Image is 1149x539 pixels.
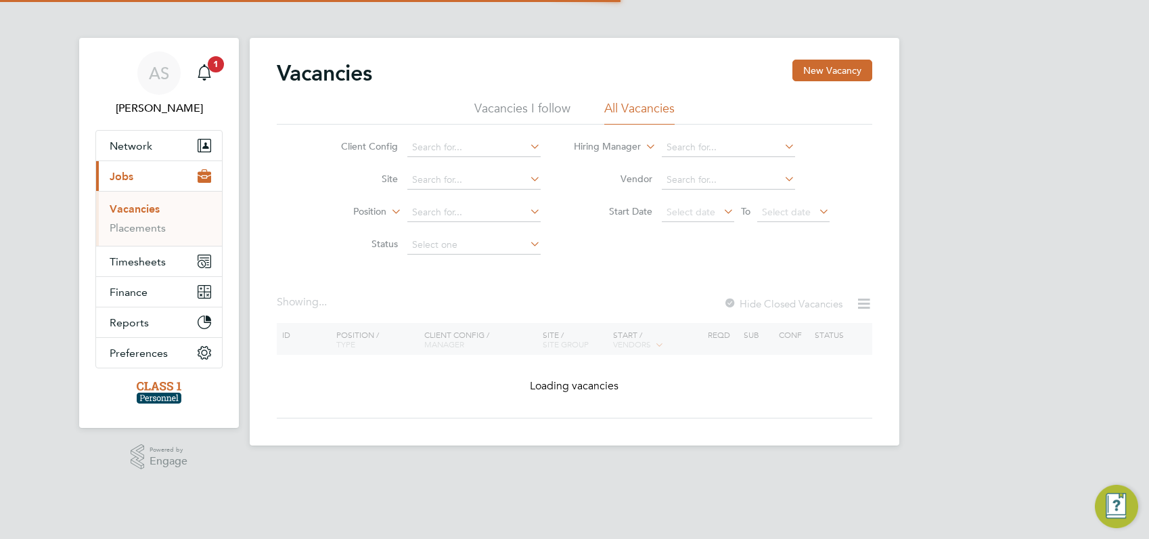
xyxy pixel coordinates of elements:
[723,297,842,310] label: Hide Closed Vacancies
[96,191,222,246] div: Jobs
[319,295,327,309] span: ...
[131,444,188,470] a: Powered byEngage
[737,202,754,220] span: To
[95,51,223,116] a: AS[PERSON_NAME]
[110,202,160,215] a: Vacancies
[137,382,182,404] img: class1personnel-logo-retina.png
[96,277,222,307] button: Finance
[277,295,330,309] div: Showing
[110,170,133,183] span: Jobs
[320,140,398,152] label: Client Config
[110,139,152,152] span: Network
[574,205,652,217] label: Start Date
[407,171,541,190] input: Search for...
[110,221,166,234] a: Placements
[149,64,169,82] span: AS
[96,131,222,160] button: Network
[574,173,652,185] label: Vendor
[150,444,187,456] span: Powered by
[110,316,149,329] span: Reports
[96,246,222,276] button: Timesheets
[604,100,675,125] li: All Vacancies
[407,138,541,157] input: Search for...
[95,100,223,116] span: Angela Sabaroche
[277,60,372,87] h2: Vacancies
[1095,485,1138,528] button: Engage Resource Center
[320,173,398,185] label: Site
[208,56,224,72] span: 1
[762,206,811,218] span: Select date
[96,338,222,368] button: Preferences
[110,347,168,360] span: Preferences
[662,171,795,190] input: Search for...
[407,236,541,255] input: Select one
[110,255,166,268] span: Timesheets
[150,456,187,467] span: Engage
[309,205,386,219] label: Position
[474,100,570,125] li: Vacancies I follow
[96,307,222,337] button: Reports
[110,286,148,299] span: Finance
[662,138,795,157] input: Search for...
[95,382,223,404] a: Go to home page
[792,60,872,81] button: New Vacancy
[79,38,239,428] nav: Main navigation
[407,203,541,222] input: Search for...
[191,51,218,95] a: 1
[96,161,222,191] button: Jobs
[667,206,715,218] span: Select date
[563,140,641,154] label: Hiring Manager
[320,238,398,250] label: Status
